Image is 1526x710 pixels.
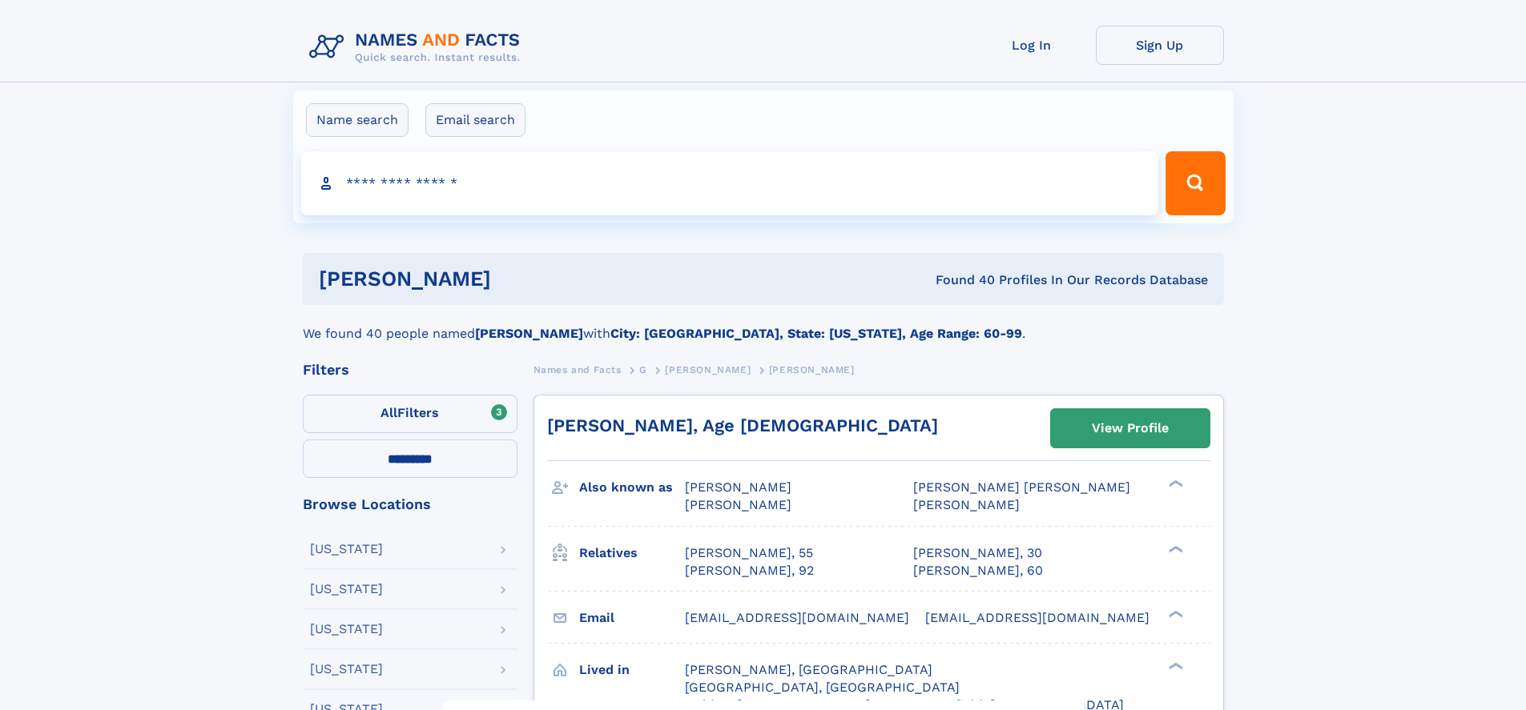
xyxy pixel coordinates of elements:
[303,497,517,511] div: Browse Locations
[685,680,960,695] span: [GEOGRAPHIC_DATA], [GEOGRAPHIC_DATA]
[533,359,622,379] a: Names and Facts
[579,474,685,501] h3: Also known as
[685,497,791,512] span: [PERSON_NAME]
[303,363,517,377] div: Filters
[1165,660,1184,671] div: ❯
[303,395,517,433] label: Filters
[1165,608,1184,619] div: ❯
[1096,26,1224,65] a: Sign Up
[579,604,685,632] h3: Email
[685,562,814,580] a: [PERSON_NAME], 92
[685,544,813,562] a: [PERSON_NAME], 55
[639,364,647,375] span: G
[310,543,383,556] div: [US_STATE]
[1165,544,1184,554] div: ❯
[310,623,383,636] div: [US_STATE]
[665,359,751,379] a: [PERSON_NAME]
[968,26,1096,65] a: Log In
[913,479,1130,495] span: [PERSON_NAME] [PERSON_NAME]
[1051,409,1210,447] a: View Profile
[685,479,791,495] span: [PERSON_NAME]
[913,497,1020,512] span: [PERSON_NAME]
[303,305,1224,343] div: We found 40 people named with .
[913,544,1042,562] a: [PERSON_NAME], 30
[713,271,1208,289] div: Found 40 Profiles In Our Records Database
[913,562,1043,580] a: [PERSON_NAME], 60
[665,364,751,375] span: [PERSON_NAME]
[380,405,397,420] span: All
[925,610,1150,625] span: [EMAIL_ADDRESS][DOMAIN_NAME]
[1092,410,1169,447] div: View Profile
[579,656,685,684] h3: Lived in
[769,364,855,375] span: [PERSON_NAME]
[425,103,525,137] label: Email search
[310,663,383,676] div: [US_STATE]
[310,583,383,596] div: [US_STATE]
[1165,479,1184,489] div: ❯
[579,540,685,567] h3: Relatives
[685,662,932,677] span: [PERSON_NAME], [GEOGRAPHIC_DATA]
[301,151,1159,215] input: search input
[639,359,647,379] a: G
[475,326,583,341] b: [PERSON_NAME]
[303,26,533,69] img: Logo Names and Facts
[685,610,909,625] span: [EMAIL_ADDRESS][DOMAIN_NAME]
[1166,151,1225,215] button: Search Button
[610,326,1022,341] b: City: [GEOGRAPHIC_DATA], State: [US_STATE], Age Range: 60-99
[547,415,938,435] a: [PERSON_NAME], Age [DEMOGRAPHIC_DATA]
[306,103,409,137] label: Name search
[319,269,714,289] h1: [PERSON_NAME]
